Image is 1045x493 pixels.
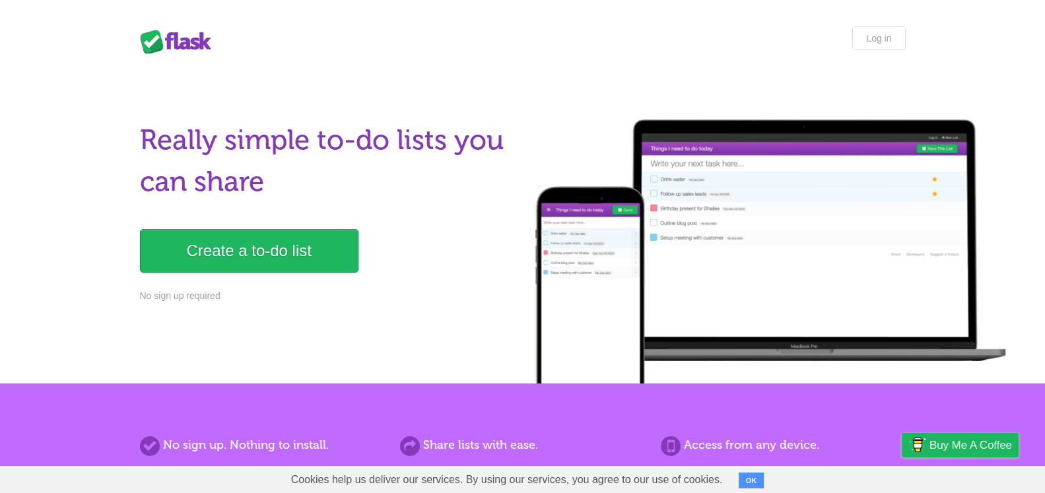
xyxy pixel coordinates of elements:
div: Flask Lists [140,30,219,53]
span: Buy me a coffee [929,434,1012,457]
a: Buy me a coffee [902,433,1019,457]
a: Log in [852,26,905,50]
img: Buy me a coffee [908,434,926,456]
a: Create a to-do list [140,229,358,273]
h2: Access from any device. [661,436,905,454]
button: OK [739,473,764,488]
p: No sign up required [140,289,515,303]
h2: No sign up. Nothing to install. [140,436,384,454]
h1: Really simple to-do lists you can share [140,119,515,203]
span: Cookies help us deliver our services. By using our services, you agree to our use of cookies. [278,467,736,493]
h2: Share lists with ease. [400,436,644,454]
